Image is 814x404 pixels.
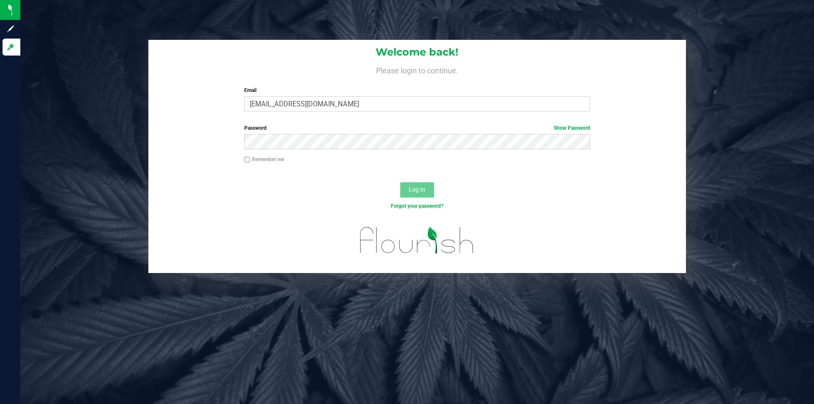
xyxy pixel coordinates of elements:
[6,43,15,51] inline-svg: Log in
[148,47,686,58] h1: Welcome back!
[244,86,590,94] label: Email
[148,64,686,75] h4: Please login to continue.
[244,125,267,131] span: Password
[409,186,425,193] span: Log In
[6,25,15,33] inline-svg: Sign up
[400,182,434,198] button: Log In
[244,156,284,163] label: Remember me
[244,157,250,163] input: Remember me
[391,203,443,209] a: Forgot your password?
[350,219,484,262] img: flourish_logo.svg
[554,125,590,131] a: Show Password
